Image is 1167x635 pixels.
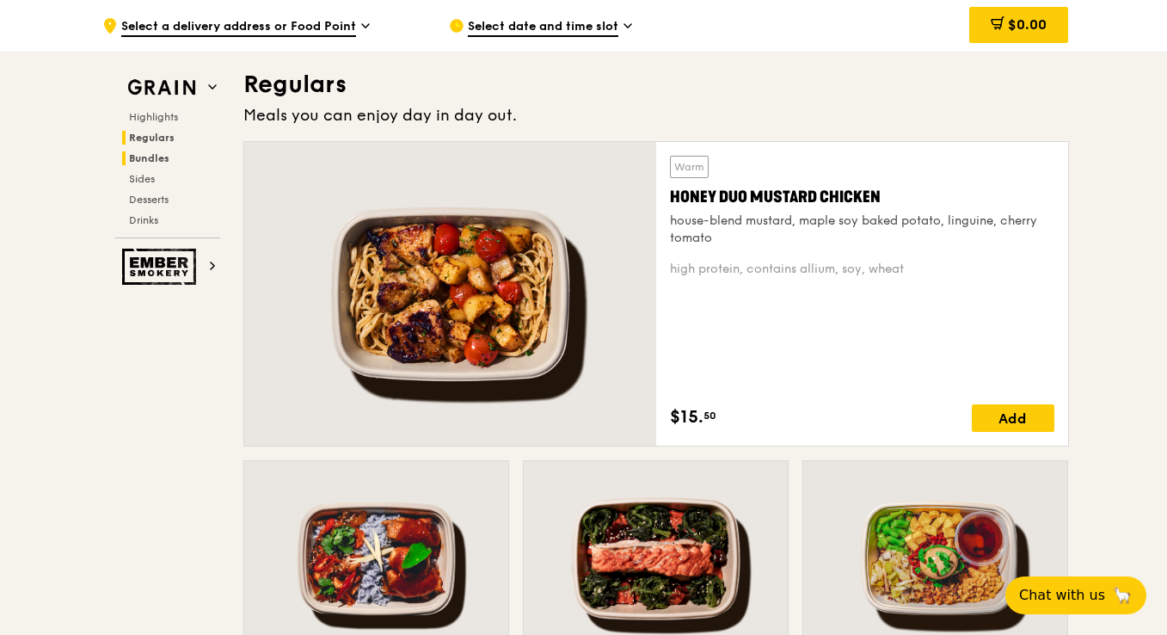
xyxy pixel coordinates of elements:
[129,194,169,206] span: Desserts
[972,404,1054,432] div: Add
[1112,585,1133,606] span: 🦙
[670,185,1054,209] div: Honey Duo Mustard Chicken
[670,156,709,178] div: Warm
[1008,16,1047,33] span: $0.00
[129,173,155,185] span: Sides
[703,409,716,422] span: 50
[129,111,178,123] span: Highlights
[468,18,618,37] span: Select date and time slot
[670,404,703,430] span: $15.
[243,103,1069,127] div: Meals you can enjoy day in day out.
[129,132,175,144] span: Regulars
[129,214,158,226] span: Drinks
[129,152,169,164] span: Bundles
[122,249,201,285] img: Ember Smokery web logo
[121,18,356,37] span: Select a delivery address or Food Point
[670,261,1054,278] div: high protein, contains allium, soy, wheat
[122,72,201,103] img: Grain web logo
[1019,585,1105,606] span: Chat with us
[1005,576,1146,614] button: Chat with us🦙
[670,213,1054,247] div: house-blend mustard, maple soy baked potato, linguine, cherry tomato
[243,69,1069,100] h3: Regulars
